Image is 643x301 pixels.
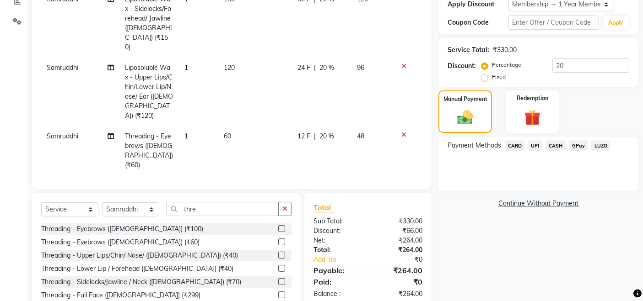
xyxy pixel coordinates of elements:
span: 20 % [319,63,334,73]
span: Samruddhi [47,63,78,72]
div: Total: [307,245,368,255]
span: | [314,132,316,141]
div: Threading - Eyebrows ([DEMOGRAPHIC_DATA]) (₹60) [41,238,200,247]
div: ₹0 [368,276,429,287]
div: ₹264.00 [368,265,429,276]
span: 12 F [297,132,310,141]
div: ₹264.00 [368,236,429,245]
div: ₹66.00 [368,226,429,236]
input: Search or Scan [166,202,279,216]
div: Payable: [307,265,368,276]
span: 20 % [319,132,334,141]
span: GPay [569,140,588,151]
span: Liposoluble Wax - Upper Lips/Chin/Lower Lip/Nose/ Ear ([DEMOGRAPHIC_DATA]) (₹120) [125,63,173,120]
span: Total [313,203,335,212]
a: Continue Without Payment [440,199,637,208]
span: 24 F [297,63,310,73]
div: Sub Total: [307,217,368,226]
span: LUZO [591,140,610,151]
span: Threading - Eyebrows ([DEMOGRAPHIC_DATA]) (₹60) [125,132,173,169]
div: ₹264.00 [368,245,429,255]
span: | [314,63,316,73]
span: 60 [224,132,231,140]
span: UPI [528,140,542,151]
span: CASH [546,140,566,151]
div: Discount: [307,226,368,236]
div: ₹264.00 [368,289,429,299]
div: Net: [307,236,368,245]
div: Paid: [307,276,368,287]
span: CARD [505,140,524,151]
span: 1 [184,132,188,140]
span: 120 [224,63,235,72]
div: ₹330.00 [493,45,517,55]
a: Add Tip [307,255,378,264]
img: _cash.svg [453,109,477,127]
span: 96 [357,63,365,72]
div: ₹330.00 [368,217,429,226]
button: Apply [603,16,629,30]
div: Threading - Sidelocks/Jawline / Neck ([DEMOGRAPHIC_DATA]) (₹70) [41,277,241,287]
span: Payment Methods [448,141,501,150]
div: ₹0 [378,255,430,264]
img: _gift.svg [519,108,546,128]
div: Service Total: [448,45,489,55]
div: Threading - Full Face ([DEMOGRAPHIC_DATA]) (₹299) [41,290,200,300]
div: Coupon Code [448,18,508,27]
span: Samruddhi [47,132,78,140]
label: Fixed [492,73,506,81]
input: Enter Offer / Coupon Code [508,16,599,30]
label: Redemption [517,94,548,102]
div: Threading - Eyebrows ([DEMOGRAPHIC_DATA]) (₹100) [41,224,203,234]
label: Manual Payment [443,95,487,103]
label: Percentage [492,61,521,69]
div: Threading - Upper Lips/Chin/ Nose/ ([DEMOGRAPHIC_DATA]) (₹40) [41,251,238,260]
span: 1 [184,63,188,72]
div: Balance : [307,289,368,299]
div: Threading - Lower Lip / Forehead ([DEMOGRAPHIC_DATA]) (₹40) [41,264,233,274]
div: Discount: [448,61,476,71]
span: 48 [357,132,365,140]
